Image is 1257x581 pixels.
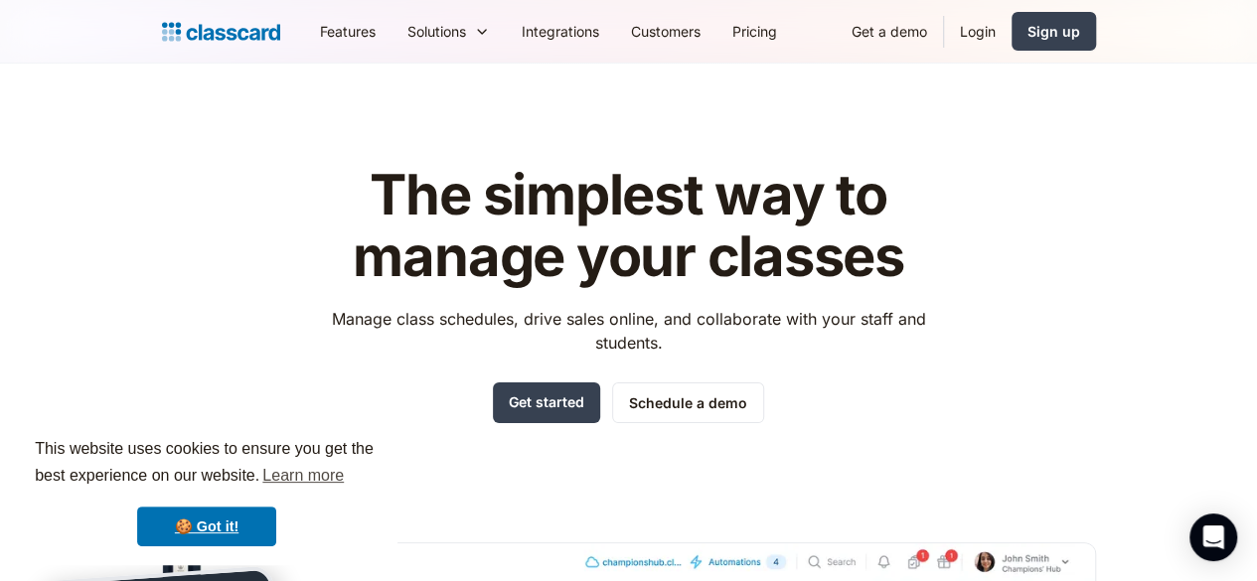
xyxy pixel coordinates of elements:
a: Sign up [1012,12,1096,51]
a: learn more about cookies [259,461,347,491]
h1: The simplest way to manage your classes [313,165,944,287]
div: Open Intercom Messenger [1189,513,1237,561]
a: Features [304,9,392,54]
div: cookieconsent [16,418,397,565]
a: Customers [615,9,716,54]
a: Schedule a demo [612,382,764,423]
a: Login [944,9,1012,54]
a: Integrations [506,9,615,54]
div: Solutions [407,21,466,42]
div: Solutions [392,9,506,54]
a: Pricing [716,9,793,54]
div: Sign up [1027,21,1080,42]
a: Get started [493,382,600,423]
a: home [162,18,280,46]
a: dismiss cookie message [137,507,276,546]
span: This website uses cookies to ensure you get the best experience on our website. [35,437,379,491]
p: Manage class schedules, drive sales online, and collaborate with your staff and students. [313,307,944,355]
a: Get a demo [836,9,943,54]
